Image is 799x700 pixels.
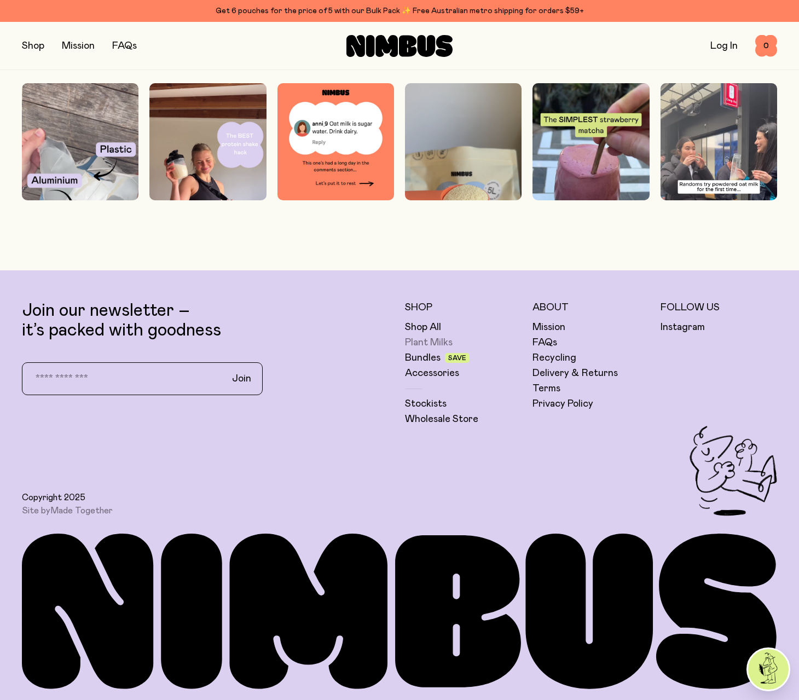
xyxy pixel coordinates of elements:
[232,372,251,385] span: Join
[149,83,266,291] img: 559938584_18050844254644474_3314097072433280851_n.jpg
[405,321,441,334] a: Shop All
[532,301,649,314] h5: About
[22,505,113,516] span: Site by
[532,382,560,395] a: Terms
[112,41,137,51] a: FAQs
[405,336,453,349] a: Plant Milks
[448,355,466,361] span: Save
[661,321,705,334] a: Instagram
[405,83,522,291] img: 553348042_18049336670644474_9108754550876067654_n.jpg
[748,649,789,690] img: agent
[532,321,565,334] a: Mission
[22,83,138,291] img: 559819220_18050845043644474_6321097746702627597_n.jpg
[532,397,593,410] a: Privacy Policy
[532,336,557,349] a: FAQs
[405,413,478,426] a: Wholesale Store
[405,301,522,314] h5: Shop
[710,41,738,51] a: Log In
[532,83,649,291] img: 548900559_2583808028667976_2324935199901204534_n.jpg
[532,367,618,380] a: Delivery & Returns
[62,41,95,51] a: Mission
[50,506,113,515] a: Made Together
[223,367,260,390] button: Join
[661,301,777,314] h5: Follow Us
[532,351,576,365] a: Recycling
[405,367,459,380] a: Accessories
[22,301,394,340] p: Join our newsletter – it’s packed with goodness
[661,83,777,291] img: 546254343_1778970336339798_6000413921743847089_n.jpg
[755,35,777,57] button: 0
[405,397,447,410] a: Stockists
[22,4,777,18] div: Get 6 pouches for the price of 5 with our Bulk Pack ✨ Free Australian metro shipping for orders $59+
[405,351,441,365] a: Bundles
[22,492,85,503] span: Copyright 2025
[277,83,394,200] img: 556989189_18050089898644474_2627792863357848838_n.jpg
